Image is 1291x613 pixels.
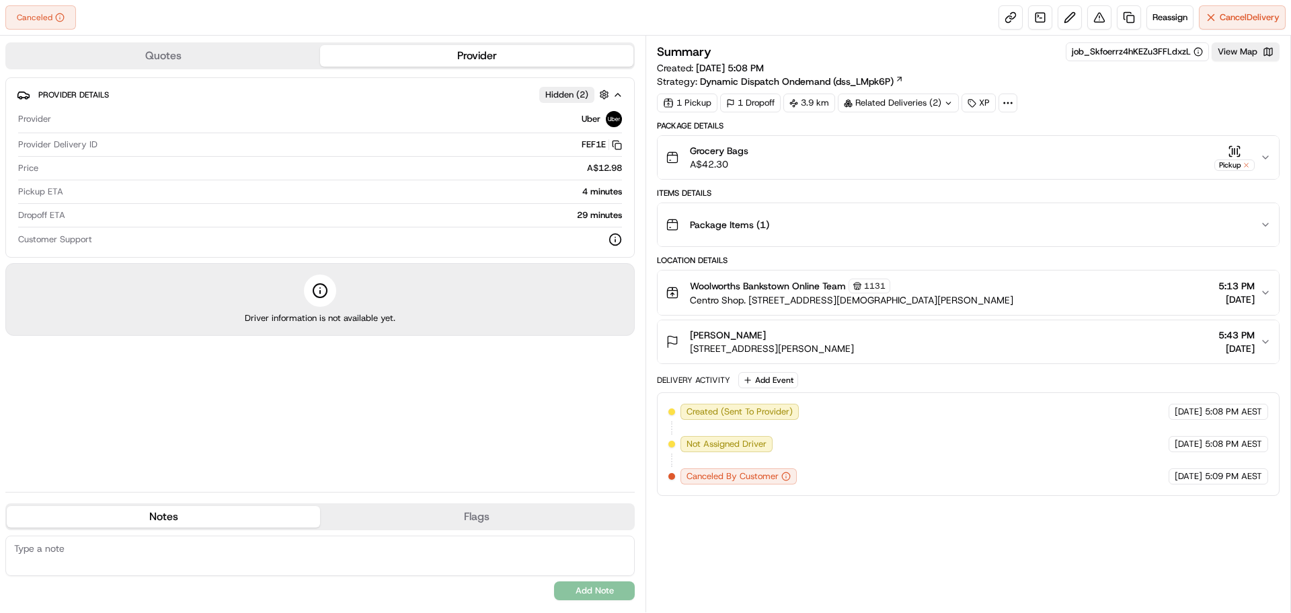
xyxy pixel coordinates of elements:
span: Price [18,162,38,174]
div: 3.9 km [783,94,835,112]
button: CancelDelivery [1199,5,1286,30]
span: 5:09 PM AEST [1205,470,1262,482]
span: Customer Support [18,233,92,246]
span: [DATE] [1218,342,1255,355]
span: 5:13 PM [1218,279,1255,293]
div: XP [962,94,996,112]
div: Pickup [1214,159,1255,171]
span: Provider [18,113,51,125]
img: uber-new-logo.jpeg [606,111,622,127]
div: We're available if you need us! [46,142,170,153]
button: Grocery BagsA$42.30Pickup [658,136,1279,179]
span: Package Items ( 1 ) [690,218,769,231]
button: Provider [320,45,633,67]
span: Pickup ETA [18,186,63,198]
button: Flags [320,506,633,528]
button: Quotes [7,45,320,67]
span: Knowledge Base [27,195,103,209]
button: Reassign [1146,5,1194,30]
span: Created (Sent To Provider) [687,406,793,418]
span: Grocery Bags [690,144,748,157]
button: View Map [1212,42,1280,61]
span: Provider Delivery ID [18,139,97,151]
a: Powered byPylon [95,227,163,238]
span: API Documentation [127,195,216,209]
button: Add Event [738,372,798,388]
div: 1 Pickup [657,94,717,112]
div: 4 minutes [69,186,622,198]
button: Woolworths Bankstown Online Team1131Centro Shop. [STREET_ADDRESS][DEMOGRAPHIC_DATA][PERSON_NAME]5... [658,271,1279,315]
div: Start new chat [46,129,221,142]
button: Package Items (1) [658,203,1279,246]
span: Pylon [134,228,163,238]
div: Related Deliveries (2) [838,94,959,112]
span: Uber [582,113,600,125]
span: [DATE] 5:08 PM [696,62,764,74]
span: Created: [657,61,764,75]
span: Woolworths Bankstown Online Team [690,279,846,293]
span: Dynamic Dispatch Ondemand (dss_LMpk6P) [700,75,894,88]
div: 📗 [13,196,24,207]
span: 1131 [864,281,886,291]
div: 💻 [114,196,124,207]
span: Canceled By Customer [687,470,779,482]
div: Strategy: [657,75,904,88]
span: [PERSON_NAME] [690,328,766,342]
span: [DATE] [1175,470,1202,482]
span: Hidden ( 2 ) [545,89,588,101]
button: Hidden (2) [539,86,613,103]
a: 📗Knowledge Base [8,190,108,214]
span: Driver information is not available yet. [245,312,395,324]
img: Nash [13,13,40,40]
span: 5:08 PM AEST [1205,406,1262,418]
span: [DATE] [1175,438,1202,450]
button: Notes [7,506,320,528]
div: 29 minutes [71,209,622,221]
div: Items Details [657,188,1280,199]
span: Cancel Delivery [1220,11,1280,24]
p: Welcome 👋 [13,54,245,75]
span: 5:43 PM [1218,328,1255,342]
span: [DATE] [1175,406,1202,418]
span: Dropoff ETA [18,209,65,221]
a: Dynamic Dispatch Ondemand (dss_LMpk6P) [700,75,904,88]
button: Pickup [1214,145,1255,171]
div: Location Details [657,255,1280,266]
span: A$42.30 [690,157,748,171]
span: Centro Shop. [STREET_ADDRESS][DEMOGRAPHIC_DATA][PERSON_NAME] [690,293,1013,307]
button: Provider DetailsHidden (2) [17,83,623,106]
span: [STREET_ADDRESS][PERSON_NAME] [690,342,854,355]
span: Provider Details [38,89,109,100]
button: Canceled [5,5,76,30]
button: job_Skfoerrz4hKEZu3FFLdxzL [1072,46,1203,58]
img: 1736555255976-a54dd68f-1ca7-489b-9aae-adbdc363a1c4 [13,129,38,153]
span: Reassign [1152,11,1187,24]
h3: Summary [657,46,711,58]
span: 5:08 PM AEST [1205,438,1262,450]
div: Package Details [657,120,1280,131]
span: Not Assigned Driver [687,438,767,450]
button: Start new chat [229,133,245,149]
input: Got a question? Start typing here... [35,87,242,101]
button: [PERSON_NAME][STREET_ADDRESS][PERSON_NAME]5:43 PM[DATE] [658,320,1279,363]
span: [DATE] [1218,293,1255,306]
button: FEF1E [582,139,622,151]
a: 💻API Documentation [108,190,221,214]
div: Delivery Activity [657,375,730,386]
div: 1 Dropoff [720,94,781,112]
span: A$12.98 [587,162,622,174]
